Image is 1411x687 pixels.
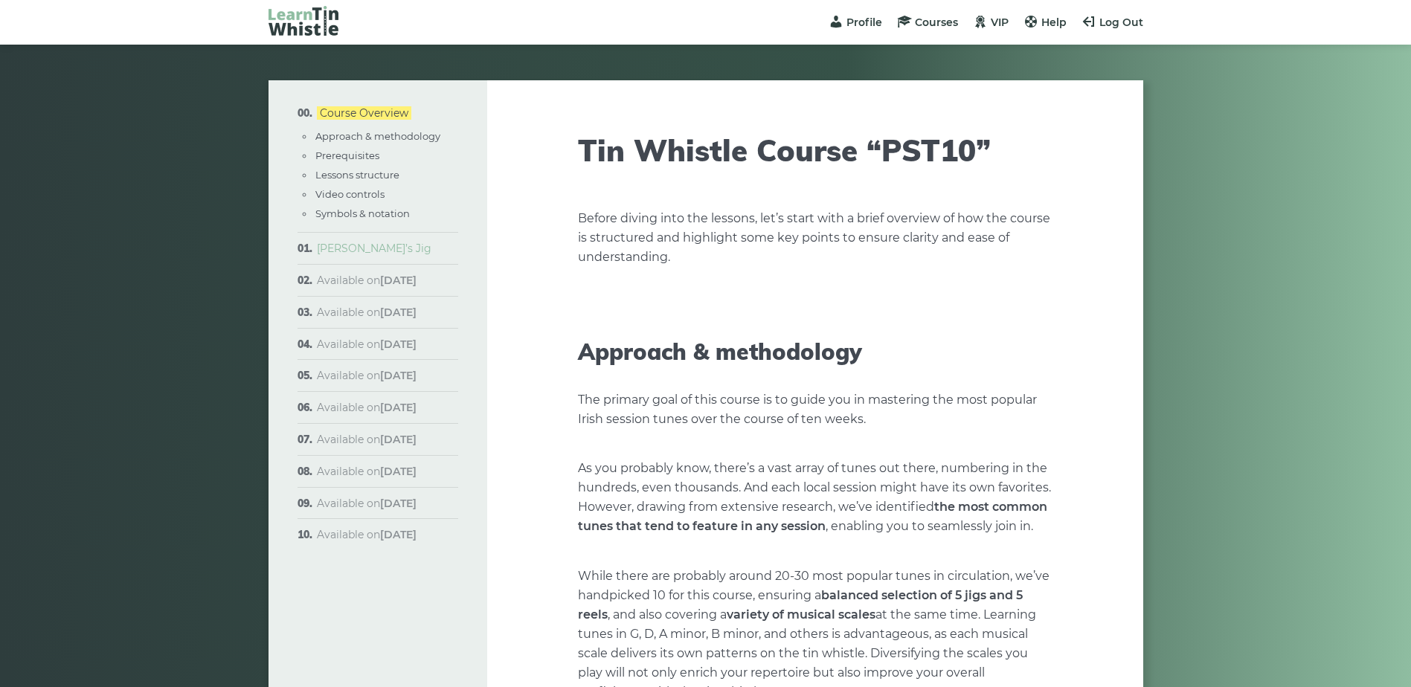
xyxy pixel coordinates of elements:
a: Approach & methodology [315,130,440,142]
strong: [DATE] [380,433,417,446]
span: Available on [317,274,417,287]
a: Prerequisites [315,149,379,161]
a: Log Out [1081,16,1143,29]
strong: [DATE] [380,497,417,510]
a: VIP [973,16,1009,29]
a: Profile [829,16,882,29]
span: Available on [317,369,417,382]
span: Help [1041,16,1067,29]
p: The primary goal of this course is to guide you in mastering the most popular Irish session tunes... [578,390,1052,429]
a: Symbols & notation [315,207,410,219]
span: Available on [317,497,417,510]
p: Before diving into the lessons, let’s start with a brief overview of how the course is structured... [578,209,1052,267]
span: Available on [317,433,417,446]
a: Course Overview [317,106,411,120]
strong: [DATE] [380,401,417,414]
a: Courses [897,16,958,29]
strong: [DATE] [380,465,417,478]
span: Available on [317,338,417,351]
a: [PERSON_NAME]’s Jig [317,242,431,255]
span: Profile [846,16,882,29]
span: Available on [317,306,417,319]
span: Courses [915,16,958,29]
p: As you probably know, there’s a vast array of tunes out there, numbering in the hundreds, even th... [578,459,1052,536]
span: Log Out [1099,16,1143,29]
strong: [DATE] [380,528,417,541]
strong: [DATE] [380,338,417,351]
span: Available on [317,465,417,478]
a: Video controls [315,188,385,200]
strong: variety of musical scales [727,607,875,622]
a: Help [1023,16,1067,29]
h1: Tin Whistle Course “PST10” [578,132,1052,168]
h2: Approach & methodology [578,338,1052,365]
strong: [DATE] [380,369,417,382]
span: Available on [317,401,417,414]
span: Available on [317,528,417,541]
img: LearnTinWhistle.com [269,6,338,36]
strong: [DATE] [380,306,417,319]
a: Lessons structure [315,169,399,181]
strong: [DATE] [380,274,417,287]
span: VIP [991,16,1009,29]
